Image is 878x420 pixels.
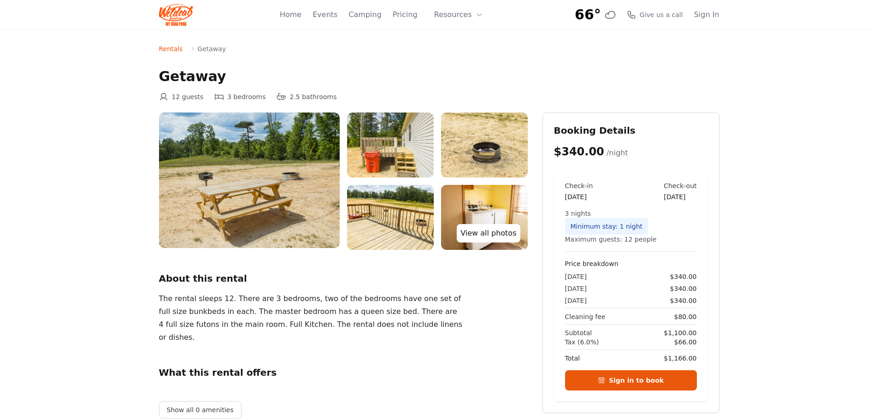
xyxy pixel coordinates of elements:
[172,92,204,101] span: 12 guests
[565,354,580,363] span: Total
[565,218,648,235] div: Minimum stay: 1 night
[554,124,708,137] h2: Booking Details
[159,292,464,344] div: The rental sleeps 12. There are 3 bedrooms, two of the bedrooms have one set of full size bunkbed...
[640,10,683,19] span: Give us a call
[565,192,593,201] div: [DATE]
[664,181,696,190] div: Check-out
[280,9,301,20] a: Home
[575,6,601,23] span: 66°
[670,284,697,293] span: $340.00
[429,6,489,24] button: Resources
[347,112,434,177] img: WildcatOffroad_Getaway%2031%20.jpg
[312,9,337,20] a: Events
[441,112,528,177] img: WildcatOffroad_Getaway%2030%20.jpg
[670,296,697,305] span: $340.00
[159,44,719,53] nav: Breadcrumb
[627,10,683,19] a: Give us a call
[554,145,604,158] span: $340.00
[441,185,528,250] img: WildcatOffroad_Getaway%2028%20.jpg
[565,284,587,293] span: [DATE]
[159,4,194,26] img: Wildcat Logo
[664,354,696,363] span: $1,166.00
[159,44,183,53] a: Rentals
[159,272,528,285] h2: About this rental
[347,185,434,250] img: WildcatOffroad_Getaway%2029.jpg
[670,272,697,281] span: $340.00
[159,68,719,85] h1: Getaway
[565,259,697,268] h4: Price breakdown
[565,235,697,244] div: Maximum guests: 12 people
[565,181,593,190] div: Check-in
[565,209,697,218] div: 3 nights
[565,272,587,281] span: [DATE]
[159,366,528,379] h2: What this rental offers
[664,192,696,201] div: [DATE]
[565,370,697,390] a: Sign in to book
[289,92,336,101] span: 2.5 bathrooms
[348,9,381,20] a: Camping
[393,9,418,20] a: Pricing
[607,148,628,157] span: /night
[457,224,520,243] a: View all photos
[159,112,340,248] img: WildcatOffroad_Getaway%2032.jpg
[674,312,697,321] span: $80.00
[565,296,587,305] span: [DATE]
[664,328,696,337] span: $1,100.00
[565,312,606,321] span: Cleaning fee
[227,92,265,101] span: 3 bedrooms
[674,337,697,347] span: $66.00
[565,328,592,337] span: Subtotal
[197,44,226,53] span: Getaway
[694,9,719,20] a: Sign In
[159,401,242,419] button: Show all 0 amenities
[565,337,599,347] span: Tax (6.0%)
